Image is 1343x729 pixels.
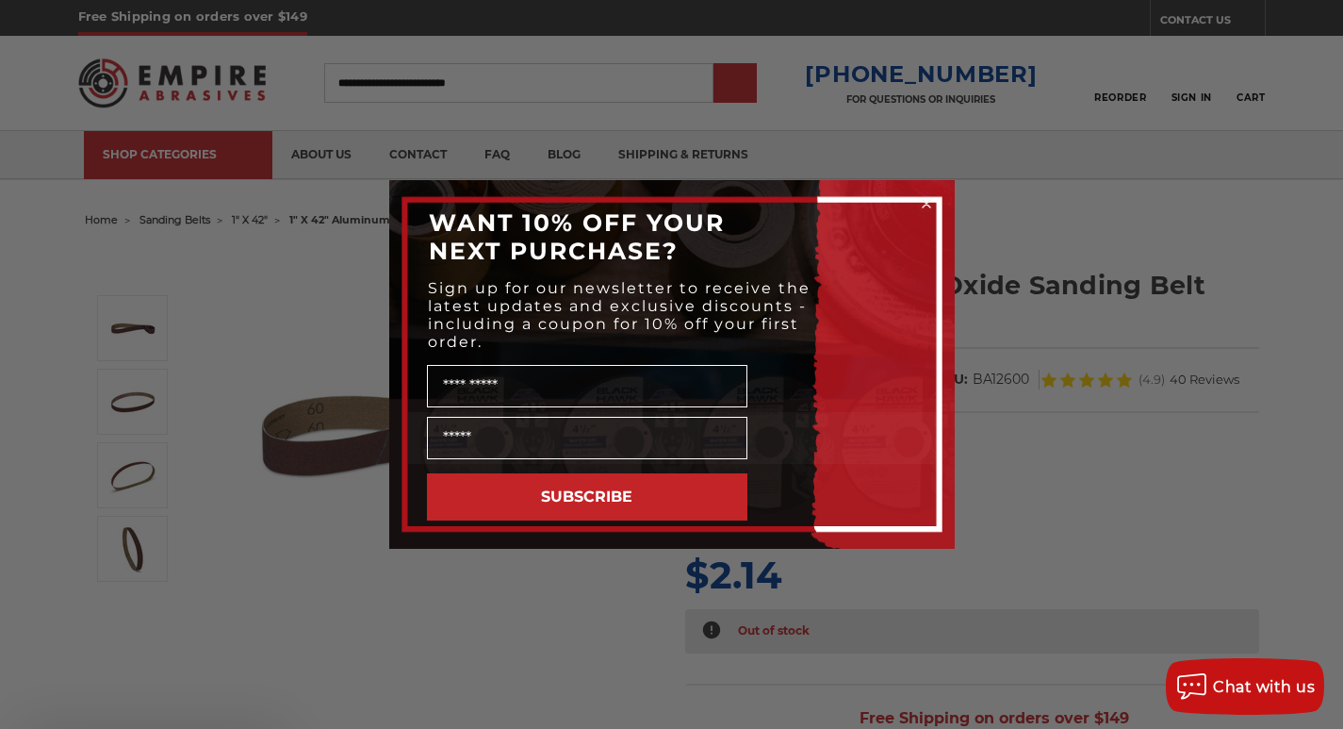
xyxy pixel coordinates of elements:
button: Close dialog [917,194,936,213]
input: Email [427,417,747,459]
span: Chat with us [1213,678,1315,696]
span: WANT 10% OFF YOUR NEXT PURCHASE? [429,208,725,265]
button: SUBSCRIBE [427,473,747,521]
button: Chat with us [1166,658,1324,715]
span: Sign up for our newsletter to receive the latest updates and exclusive discounts - including a co... [428,279,811,351]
